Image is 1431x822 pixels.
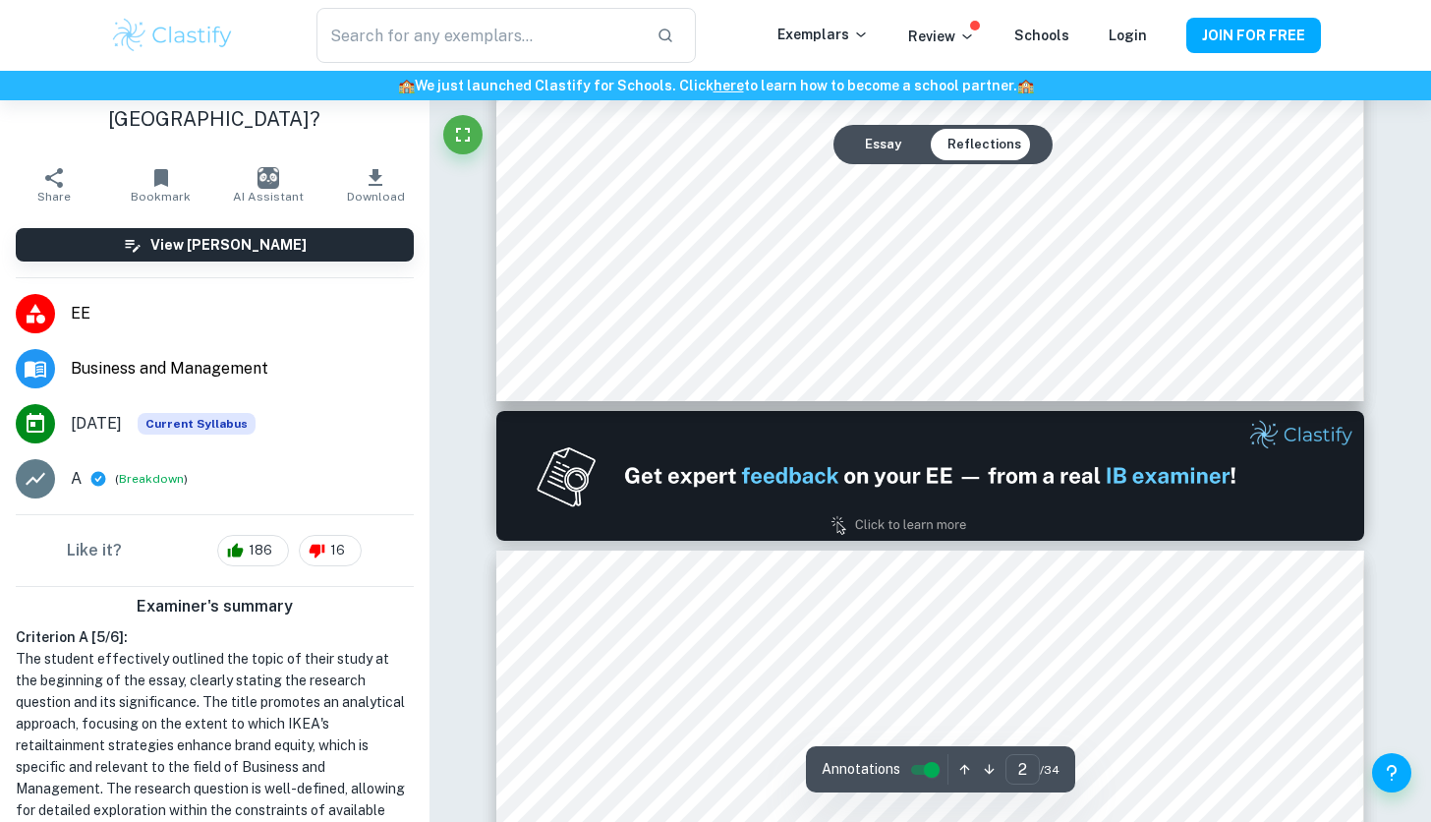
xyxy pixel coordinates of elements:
[67,539,122,562] h6: Like it?
[71,412,122,436] span: [DATE]
[107,157,214,212] button: Bookmark
[214,157,321,212] button: AI Assistant
[258,167,279,189] img: AI Assistant
[1109,28,1147,43] a: Login
[319,541,356,560] span: 16
[71,357,414,381] span: Business and Management
[8,595,422,618] h6: Examiner's summary
[16,228,414,262] button: View [PERSON_NAME]
[131,190,191,204] span: Bookmark
[119,470,184,488] button: Breakdown
[233,190,304,204] span: AI Assistant
[299,535,362,566] div: 16
[822,759,900,780] span: Annotations
[908,26,975,47] p: Review
[849,129,917,160] button: Essay
[150,234,307,256] h6: View [PERSON_NAME]
[16,626,414,648] h6: Criterion A [ 5 / 6 ]:
[443,115,483,154] button: Fullscreen
[217,535,289,566] div: 186
[115,470,188,489] span: ( )
[316,8,641,63] input: Search for any exemplars...
[1186,18,1321,53] button: JOIN FOR FREE
[110,16,235,55] img: Clastify logo
[71,302,414,325] span: EE
[238,541,283,560] span: 186
[71,467,82,491] p: A
[347,190,405,204] span: Download
[1014,28,1069,43] a: Schools
[322,157,429,212] button: Download
[777,24,869,45] p: Exemplars
[138,413,256,435] span: Current Syllabus
[496,411,1364,541] img: Ad
[37,190,71,204] span: Share
[398,78,415,93] span: 🏫
[714,78,744,93] a: here
[1372,753,1411,793] button: Help and Feedback
[4,75,1427,96] h6: We just launched Clastify for Schools. Click to learn how to become a school partner.
[138,413,256,435] div: This exemplar is based on the current syllabus. Feel free to refer to it for inspiration/ideas wh...
[1017,78,1034,93] span: 🏫
[1040,761,1059,779] span: / 34
[932,129,1037,160] button: Reflections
